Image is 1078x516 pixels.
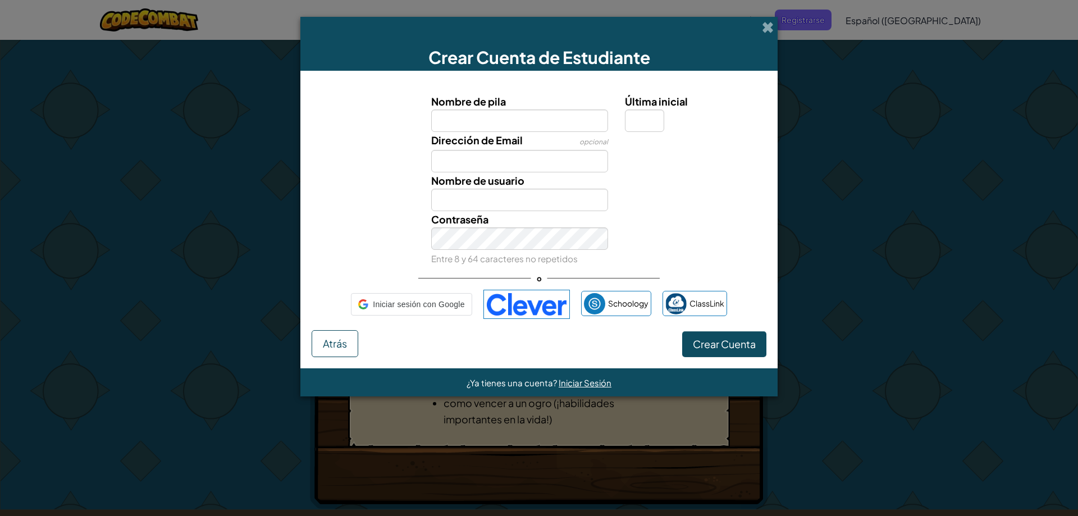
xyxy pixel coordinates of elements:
[431,134,523,147] span: Dirección de Email
[428,47,650,68] span: Crear Cuenta de Estudiante
[531,270,547,286] span: o
[483,290,570,319] img: clever-logo-blue.png
[559,377,611,388] a: Iniciar Sesión
[579,138,608,146] span: opcional
[682,331,766,357] button: Crear Cuenta
[467,377,559,388] span: ¿Ya tienes una cuenta?
[689,295,724,312] span: ClassLink
[608,295,648,312] span: Schoology
[693,337,756,350] span: Crear Cuenta
[431,253,578,264] small: Entre 8 y 64 caracteres no repetidos
[625,95,688,108] span: Última inicial
[351,293,472,316] div: Iniciar sesión con Google
[312,330,358,357] button: Atrás
[323,337,347,350] span: Atrás
[373,296,464,313] span: Iniciar sesión con Google
[665,293,687,314] img: classlink-logo-small.png
[431,174,524,187] span: Nombre de usuario
[431,95,506,108] span: Nombre de pila
[584,293,605,314] img: schoology.png
[431,213,488,226] span: Contraseña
